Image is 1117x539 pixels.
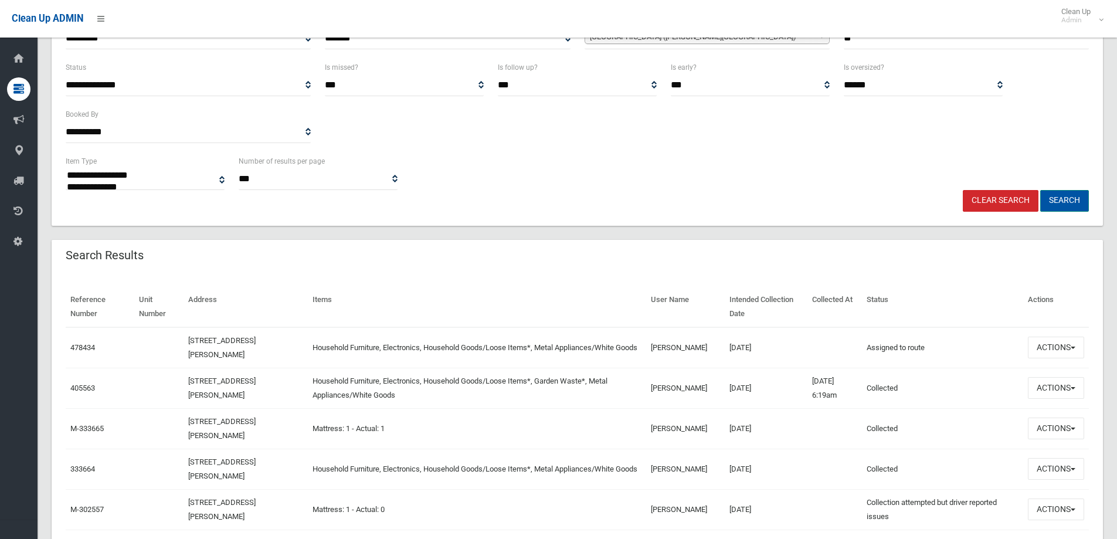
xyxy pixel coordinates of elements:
th: Intended Collection Date [725,287,807,327]
td: Assigned to route [862,327,1023,368]
label: Is follow up? [498,61,538,74]
button: Actions [1028,499,1084,520]
td: [DATE] 6:19am [807,368,862,408]
td: [PERSON_NAME] [646,368,724,408]
a: M-302557 [70,505,104,514]
label: Is oversized? [844,61,884,74]
label: Is early? [671,61,697,74]
header: Search Results [52,244,158,267]
td: Collected [862,408,1023,449]
td: Household Furniture, Electronics, Household Goods/Loose Items*, Metal Appliances/White Goods [308,449,646,489]
a: Clear Search [963,190,1038,212]
a: 333664 [70,465,95,473]
td: Household Furniture, Electronics, Household Goods/Loose Items*, Metal Appliances/White Goods [308,327,646,368]
a: [STREET_ADDRESS][PERSON_NAME] [188,336,256,359]
td: [PERSON_NAME] [646,489,724,530]
span: Clean Up [1055,7,1102,25]
span: Clean Up ADMIN [12,13,83,24]
button: Actions [1028,337,1084,358]
a: [STREET_ADDRESS][PERSON_NAME] [188,457,256,480]
button: Actions [1028,418,1084,439]
th: Collected At [807,287,862,327]
td: [PERSON_NAME] [646,408,724,449]
th: User Name [646,287,724,327]
a: M-333665 [70,424,104,433]
a: [STREET_ADDRESS][PERSON_NAME] [188,377,256,399]
td: Mattress: 1 - Actual: 1 [308,408,646,449]
button: Search [1040,190,1089,212]
button: Actions [1028,377,1084,399]
th: Address [184,287,308,327]
td: Collected [862,449,1023,489]
td: [PERSON_NAME] [646,449,724,489]
a: [STREET_ADDRESS][PERSON_NAME] [188,417,256,440]
td: [DATE] [725,449,807,489]
td: [PERSON_NAME] [646,327,724,368]
label: Booked By [66,108,99,121]
th: Unit Number [134,287,184,327]
a: [STREET_ADDRESS][PERSON_NAME] [188,498,256,521]
td: Mattress: 1 - Actual: 0 [308,489,646,530]
label: Number of results per page [239,155,325,168]
a: 478434 [70,343,95,352]
button: Actions [1028,458,1084,480]
th: Status [862,287,1023,327]
td: [DATE] [725,489,807,530]
td: [DATE] [725,327,807,368]
th: Reference Number [66,287,134,327]
td: Collected [862,368,1023,408]
small: Admin [1061,16,1091,25]
a: 405563 [70,384,95,392]
label: Item Type [66,155,97,168]
td: [DATE] [725,408,807,449]
td: Household Furniture, Electronics, Household Goods/Loose Items*, Garden Waste*, Metal Appliances/W... [308,368,646,408]
td: [DATE] [725,368,807,408]
th: Items [308,287,646,327]
td: Collection attempted but driver reported issues [862,489,1023,530]
th: Actions [1023,287,1089,327]
label: Status [66,61,86,74]
label: Is missed? [325,61,358,74]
